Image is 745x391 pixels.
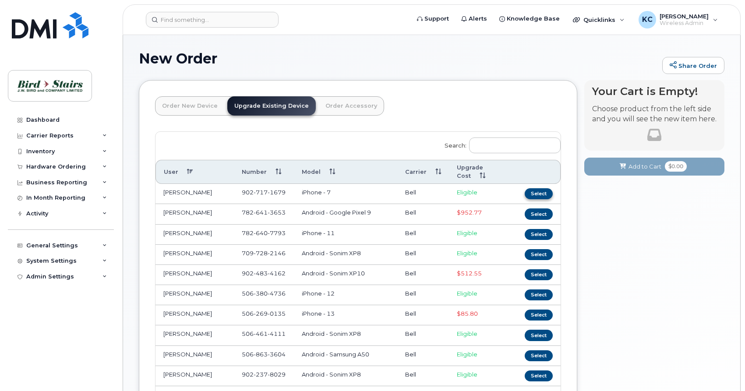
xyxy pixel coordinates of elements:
td: [PERSON_NAME] [155,184,234,204]
button: Select [525,249,553,260]
span: Eligible [457,330,477,337]
button: Select [525,310,553,321]
span: Eligible [457,250,477,257]
span: 2146 [268,250,286,257]
span: Full Upgrade Eligibility Date 2025-12-27 [457,310,478,317]
iframe: Messenger Launcher [707,353,738,384]
td: Bell [397,366,449,386]
span: Full Upgrade Eligibility Date 2027-02-12 [457,270,482,277]
span: 0135 [268,310,286,317]
span: 640 [254,229,268,236]
span: 1679 [268,189,286,196]
span: 506 [242,330,286,337]
span: 782 [242,229,286,236]
span: 461 [254,330,268,337]
span: 902 [242,371,286,378]
span: 782 [242,209,286,216]
th: User: activate to sort column descending [155,160,234,184]
label: Search: [439,132,561,156]
button: Select [525,188,553,199]
th: Carrier: activate to sort column ascending [397,160,449,184]
th: Number: activate to sort column ascending [234,160,294,184]
h1: New Order [139,51,658,66]
button: Select [525,350,553,361]
span: Eligible [457,229,477,236]
p: Choose product from the left side and you will see the new item here. [592,104,717,124]
button: Select [525,370,553,381]
td: [PERSON_NAME] [155,204,234,224]
span: $0.00 [665,161,687,172]
button: Select [525,208,553,219]
span: 483 [254,270,268,277]
td: Android - Samsung A50 [294,346,397,366]
td: Bell [397,245,449,265]
td: [PERSON_NAME] [155,245,234,265]
td: [PERSON_NAME] [155,285,234,305]
td: Bell [397,285,449,305]
td: Bell [397,325,449,345]
td: iPhone - 13 [294,305,397,325]
span: 641 [254,209,268,216]
span: Full Upgrade Eligibility Date 2027-05-30 [457,209,482,216]
span: 237 [254,371,268,378]
td: Android - Sonim XP10 [294,265,397,285]
td: iPhone - 7 [294,184,397,204]
td: Bell [397,265,449,285]
span: 506 [242,290,286,297]
button: Select [525,269,553,280]
td: Android - Sonim XP8 [294,325,397,345]
span: 269 [254,310,268,317]
span: 3653 [268,209,286,216]
button: Select [525,289,553,300]
span: 902 [242,189,286,196]
td: Android - Google Pixel 9 [294,204,397,224]
td: [PERSON_NAME] [155,325,234,345]
span: 506 [242,351,286,358]
span: 728 [254,250,268,257]
button: Add to Cart $0.00 [584,158,724,176]
span: Add to Cart [628,162,661,171]
span: 4736 [268,290,286,297]
button: Select [525,330,553,341]
td: Bell [397,305,449,325]
a: Order New Device [155,96,225,116]
span: 902 [242,270,286,277]
td: Bell [397,204,449,224]
td: Bell [397,225,449,245]
span: 7793 [268,229,286,236]
span: 506 [242,310,286,317]
button: Select [525,229,553,240]
td: Bell [397,346,449,366]
a: Upgrade Existing Device [227,96,316,116]
span: 3604 [268,351,286,358]
td: iPhone - 11 [294,225,397,245]
td: Bell [397,184,449,204]
span: Eligible [457,189,477,196]
span: 717 [254,189,268,196]
a: Order Accessory [318,96,384,116]
span: Eligible [457,290,477,297]
span: 8029 [268,371,286,378]
td: [PERSON_NAME] [155,225,234,245]
span: 4162 [268,270,286,277]
td: Android - Sonim XP8 [294,245,397,265]
span: Eligible [457,351,477,358]
span: 709 [242,250,286,257]
th: Upgrade Cost: activate to sort column ascending [449,160,511,184]
td: [PERSON_NAME] [155,346,234,366]
h4: Your Cart is Empty! [592,85,717,97]
td: [PERSON_NAME] [155,305,234,325]
td: [PERSON_NAME] [155,265,234,285]
input: Search: [469,137,561,153]
td: iPhone - 12 [294,285,397,305]
td: Android - Sonim XP8 [294,366,397,386]
td: [PERSON_NAME] [155,366,234,386]
span: Eligible [457,371,477,378]
th: Model: activate to sort column ascending [294,160,397,184]
span: 380 [254,290,268,297]
span: 863 [254,351,268,358]
a: Share Order [662,57,724,74]
span: 4111 [268,330,286,337]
